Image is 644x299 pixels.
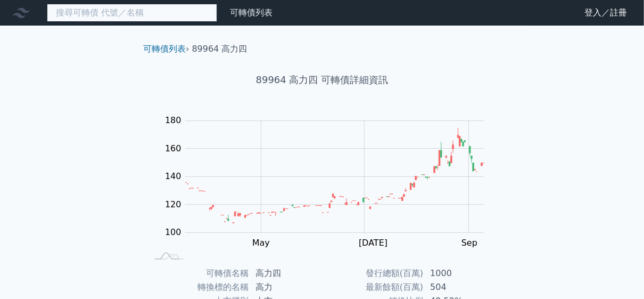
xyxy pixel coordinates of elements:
h1: 89964 高力四 可轉債詳細資訊 [135,72,509,87]
g: Chart [160,116,500,248]
tspan: 180 [165,116,181,126]
tspan: 100 [165,228,181,238]
tspan: 160 [165,143,181,153]
tspan: May [252,238,270,248]
input: 搜尋可轉債 代號／名稱 [47,4,217,22]
li: 89964 高力四 [192,43,247,55]
td: 1000 [424,266,497,280]
td: 最新餘額(百萬) [322,280,424,294]
a: 可轉債列表 [230,7,273,18]
tspan: Sep [461,238,477,248]
li: › [143,43,189,55]
td: 高力四 [249,266,322,280]
td: 高力 [249,280,322,294]
tspan: 140 [165,172,181,182]
a: 登入／註冊 [576,4,635,21]
tspan: [DATE] [359,238,387,248]
td: 轉換標的名稱 [147,280,249,294]
a: 可轉債列表 [143,44,186,54]
tspan: 120 [165,199,181,209]
td: 504 [424,280,497,294]
td: 發行總額(百萬) [322,266,424,280]
td: 可轉債名稱 [147,266,249,280]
